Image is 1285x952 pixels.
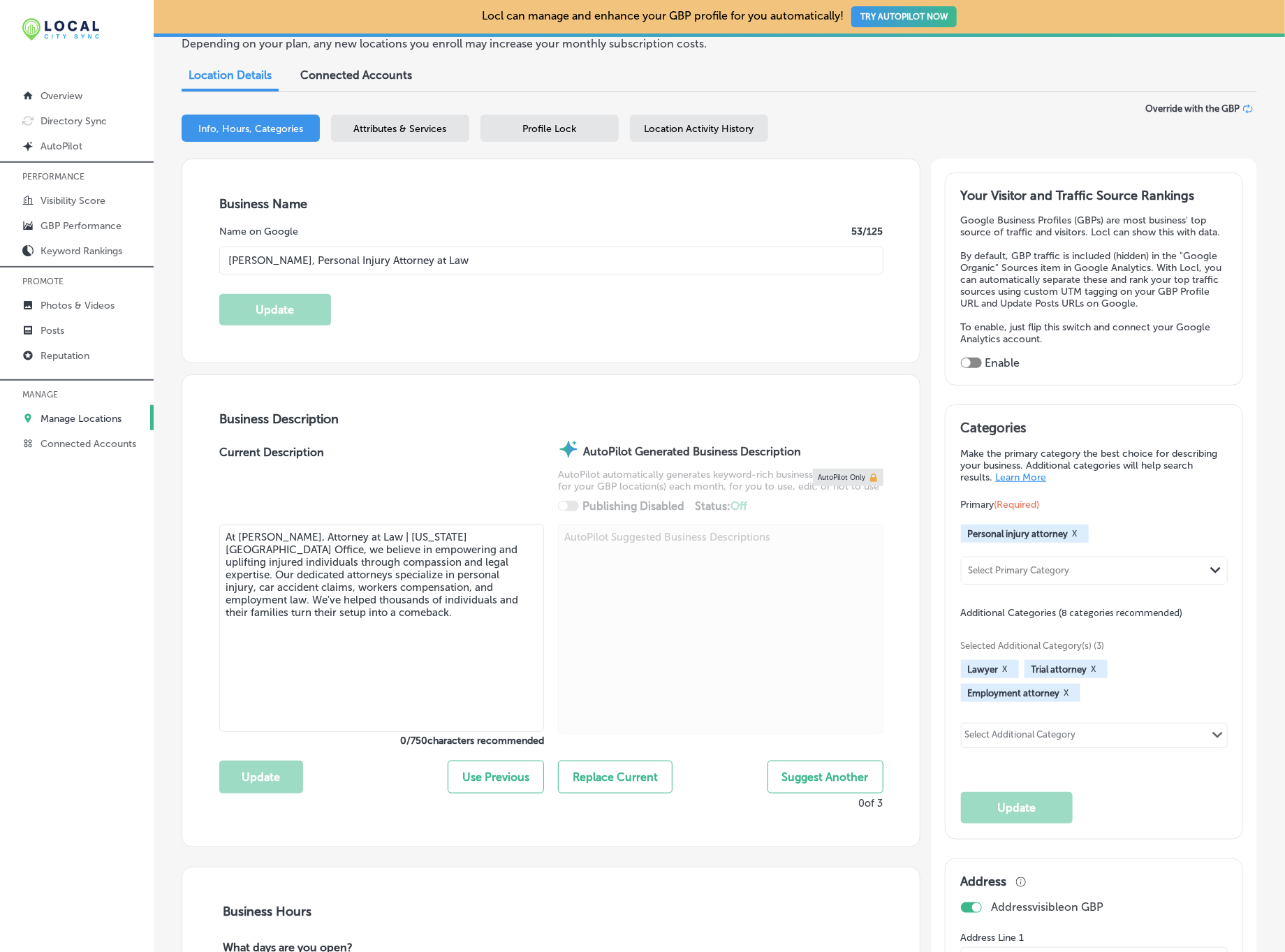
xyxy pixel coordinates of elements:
[41,325,64,337] p: Posts
[1059,606,1183,620] span: (8 categories recommended)
[41,115,107,127] p: Directory Sync
[41,220,122,232] p: GBP Performance
[961,874,1007,889] h3: Address
[219,411,883,427] h3: Business Description
[219,247,883,274] input: Enter Location Name
[768,761,883,793] button: Suggest Another
[961,250,1228,309] p: By default, GBP traffic is included (hidden) in the "Google Organic" Sources item in Google Analy...
[558,761,673,793] button: Replace Current
[961,640,1217,651] span: Selected Additional Category(s) (3)
[961,321,1228,345] p: To enable, just flip this switch and connect your Google Analytics account.
[985,356,1020,369] label: Enable
[523,123,577,135] span: Profile Lock
[41,350,89,362] p: Reputation
[219,904,883,919] h3: Business Hours
[41,140,82,152] p: AutoPilot
[991,900,1103,914] p: Address visible on GBP
[859,797,883,810] p: 0 of 3
[961,607,1183,619] span: Additional Categories
[354,123,447,135] span: Attributes & Services
[584,445,802,458] strong: AutoPilot Generated Business Description
[969,566,1070,576] div: Select Primary Category
[999,664,1012,675] button: X
[1145,103,1240,114] span: Override with the GBP
[41,300,115,312] p: Photos & Videos
[961,448,1228,483] p: Make the primary category the best choice for describing your business. Additional categories wil...
[994,499,1040,511] span: (Required)
[645,123,754,135] span: Location Activity History
[558,439,579,460] img: autopilot-icon
[198,123,303,135] span: Info, Hours, Categories
[219,761,303,793] button: Update
[1060,687,1073,698] button: X
[219,226,298,237] label: Name on Google
[219,196,883,212] h3: Business Name
[300,68,412,82] span: Connected Accounts
[961,932,1228,944] label: Address Line 1
[22,18,99,41] img: 12321ecb-abad-46dd-be7f-2600e8d3409flocal-city-sync-logo-rectangle.png
[448,761,544,793] button: Use Previous
[996,471,1047,483] a: Learn More
[961,499,1040,511] span: Primary
[219,735,544,747] label: 0 / 750 characters recommended
[41,245,122,257] p: Keyword Rankings
[189,68,272,82] span: Location Details
[219,446,324,525] label: Current Description
[219,294,331,325] button: Update
[1087,664,1101,675] button: X
[41,90,82,102] p: Overview
[968,688,1060,698] span: Employment attorney
[1069,528,1082,539] button: X
[961,214,1228,238] p: Google Business Profiles (GBPs) are most business' top source of traffic and visitors. Locl can s...
[41,438,136,450] p: Connected Accounts
[851,6,957,27] button: TRY AUTOPILOT NOW
[41,413,122,425] p: Manage Locations
[1031,664,1087,675] span: Trial attorney
[965,729,1076,745] div: Select Additional Category
[961,792,1073,823] button: Update
[961,420,1228,441] h3: Categories
[961,188,1228,203] h3: Your Visitor and Traffic Source Rankings
[852,226,883,237] label: 53 /125
[41,195,105,207] p: Visibility Score
[968,664,999,675] span: Lawyer
[968,529,1069,539] span: Personal injury attorney
[182,37,881,50] p: Depending on your plan, any new locations you enroll may increase your monthly subscription costs.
